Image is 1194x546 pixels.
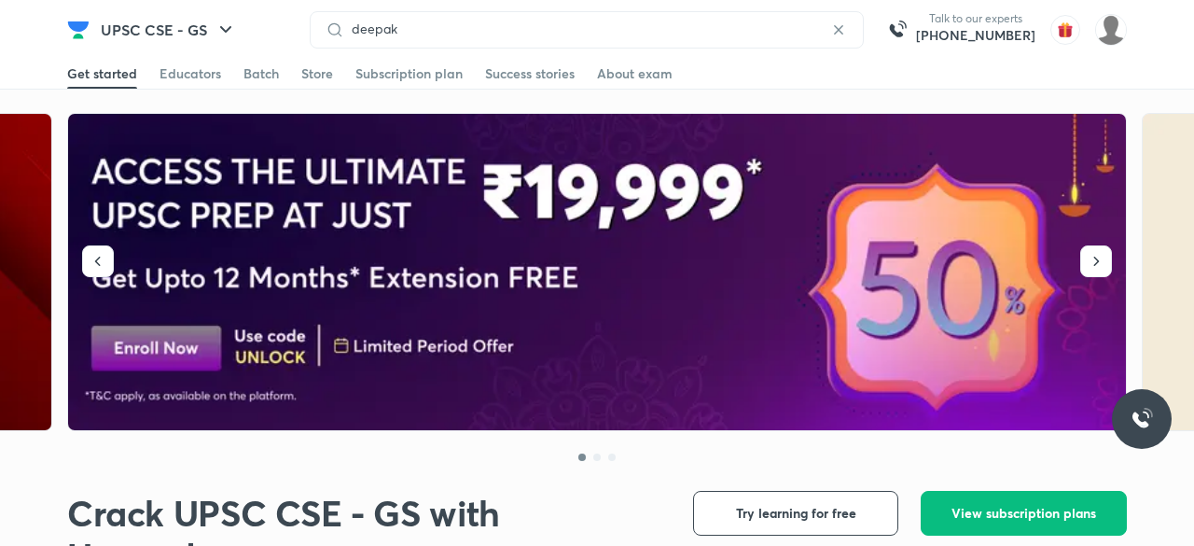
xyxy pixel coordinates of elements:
span: View subscription plans [951,504,1096,523]
div: Store [301,64,333,83]
img: call-us [879,11,916,49]
img: ttu [1131,408,1153,430]
div: Get started [67,64,137,83]
a: Subscription plan [355,59,463,89]
a: About exam [597,59,673,89]
div: Batch [243,64,279,83]
a: Success stories [485,59,575,89]
button: View subscription plans [921,491,1127,536]
img: avatar [1050,15,1080,45]
a: Get started [67,59,137,89]
span: Try learning for free [736,504,856,523]
a: [PHONE_NUMBER] [916,26,1035,45]
button: UPSC CSE - GS [90,11,248,49]
p: Talk to our experts [916,11,1035,26]
a: Batch [243,59,279,89]
a: Store [301,59,333,89]
div: Subscription plan [355,64,463,83]
img: Vikram Singh Rawat [1095,14,1127,46]
input: Search courses, test series and educators [344,21,829,36]
img: Company Logo [67,19,90,41]
div: Educators [160,64,221,83]
div: Success stories [485,64,575,83]
a: Educators [160,59,221,89]
div: About exam [597,64,673,83]
button: Try learning for free [693,491,898,536]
